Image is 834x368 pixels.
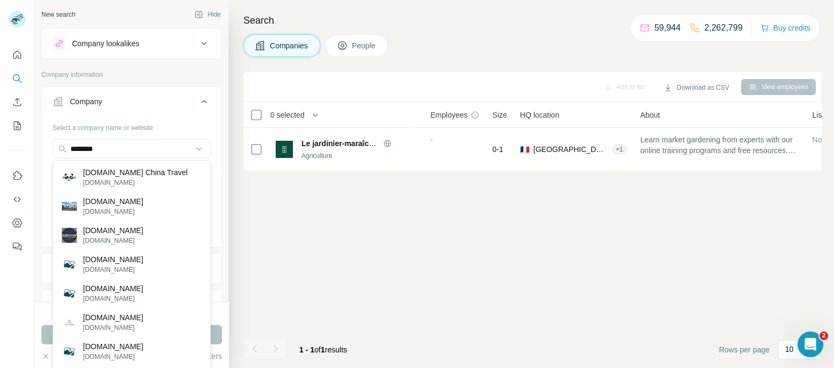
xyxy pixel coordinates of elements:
[276,141,293,158] img: Logo of Le jardinier-maraîcher
[641,134,800,156] span: Learn market gardening from experts with our online training programs and free resources. We empo...
[314,345,321,354] span: of
[520,144,529,155] span: 🇫🇷
[520,110,559,120] span: HQ location
[243,13,821,28] h4: Search
[704,21,743,34] p: 2,262,799
[9,213,26,233] button: Dashboard
[430,110,468,120] span: Employees
[9,92,26,112] button: Enrich CSV
[83,294,143,304] p: [DOMAIN_NAME]
[83,196,143,207] p: [DOMAIN_NAME]
[656,80,736,96] button: Download as CSV
[83,323,143,333] p: [DOMAIN_NAME]
[83,265,143,275] p: [DOMAIN_NAME]
[270,110,305,120] span: 0 selected
[41,70,222,80] p: Company information
[83,178,188,187] p: [DOMAIN_NAME]
[321,345,325,354] span: 1
[492,144,503,155] span: 0-1
[9,45,26,64] button: Quick start
[430,135,433,144] span: -
[70,96,102,107] div: Company
[42,31,221,56] button: Company lookalikes
[534,144,607,155] span: [GEOGRAPHIC_DATA], [GEOGRAPHIC_DATA]|[GEOGRAPHIC_DATA]
[62,286,77,301] img: Androidehow.com
[83,283,143,294] p: [DOMAIN_NAME]
[9,237,26,256] button: Feedback
[41,10,75,19] div: New search
[301,139,380,148] span: Le jardinier-maraîcher
[42,256,221,282] button: Industry
[9,69,26,88] button: Search
[62,199,77,214] img: mehow.com.hk
[83,254,143,265] p: [DOMAIN_NAME]
[62,257,77,272] img: askmehow.com
[301,151,418,161] div: Agriculture
[785,344,794,355] p: 10
[641,110,660,120] span: About
[9,166,26,185] button: Use Surfe on LinkedIn
[83,312,143,323] p: [DOMAIN_NAME]
[62,170,77,185] img: Nehow.com China Travel
[83,167,188,178] p: [DOMAIN_NAME] China Travel
[187,6,228,23] button: Hide
[72,38,139,49] div: Company lookalikes
[270,40,309,51] span: Companies
[9,116,26,135] button: My lists
[813,110,828,120] span: Lists
[41,351,72,362] button: Clear
[83,341,143,352] p: [DOMAIN_NAME]
[797,331,823,357] iframe: Intercom live chat
[299,345,347,354] span: results
[62,320,77,326] img: topgamehow.com
[42,292,221,318] button: HQ location
[83,236,143,246] p: [DOMAIN_NAME]
[655,21,681,34] p: 59,944
[53,119,211,133] div: Select a company name or website
[760,20,810,35] button: Buy credits
[492,110,507,120] span: Size
[42,89,221,119] button: Company
[719,344,770,355] span: Rows per page
[9,190,26,209] button: Use Surfe API
[62,228,77,243] img: getmehow.com
[352,40,377,51] span: People
[612,145,628,154] div: + 1
[62,344,77,359] img: firehow.com
[819,331,828,340] span: 2
[299,345,314,354] span: 1 - 1
[83,225,143,236] p: [DOMAIN_NAME]
[83,207,143,217] p: [DOMAIN_NAME]
[83,352,143,362] p: [DOMAIN_NAME]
